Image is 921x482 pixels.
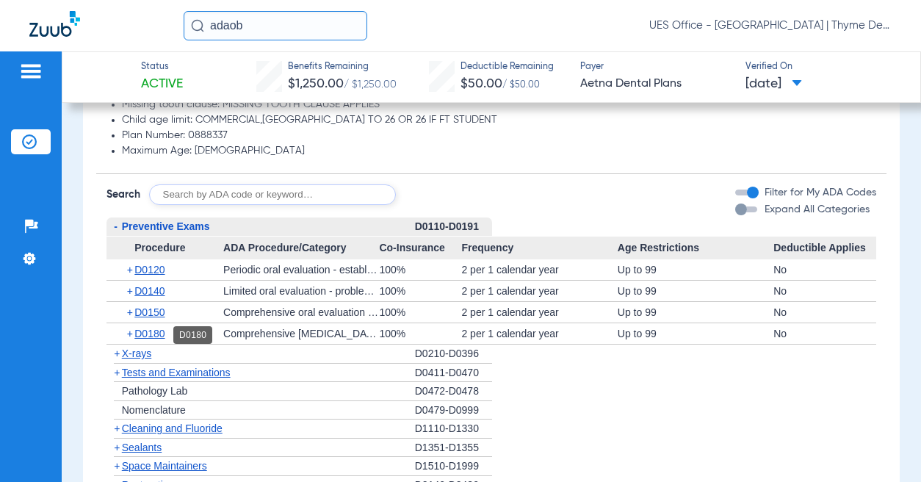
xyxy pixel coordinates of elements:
[745,75,802,93] span: [DATE]
[502,81,540,90] span: / $50.00
[415,382,492,401] div: D0472-D0478
[461,281,617,301] div: 2 per 1 calendar year
[461,323,617,344] div: 2 per 1 calendar year
[191,19,204,32] img: Search Icon
[134,306,165,318] span: D0150
[288,61,397,74] span: Benefits Remaining
[344,79,397,90] span: / $1,250.00
[127,259,135,280] span: +
[415,345,492,364] div: D0210-D0396
[618,281,773,301] div: Up to 99
[773,323,876,344] div: No
[415,457,492,476] div: D1510-D1999
[415,439,492,458] div: D1351-D1355
[149,184,396,205] input: Search by ADA code or keyword…
[122,114,877,127] li: Child age limit: COMMERCIAL,[GEOGRAPHIC_DATA] TO 26 OR 26 IF FT STUDENT
[122,129,877,143] li: Plan Number: 0888337
[618,237,773,260] span: Age Restrictions
[122,145,877,158] li: Maximum Age: [DEMOGRAPHIC_DATA]
[223,281,379,301] div: Limited oral evaluation - problem focused
[773,259,876,280] div: No
[773,302,876,323] div: No
[223,302,379,323] div: Comprehensive oral evaluation - new or established patient
[618,323,773,344] div: Up to 99
[134,264,165,276] span: D0120
[127,302,135,323] span: +
[415,217,492,237] div: D0110-D0191
[379,259,461,280] div: 100%
[773,237,876,260] span: Deductible Applies
[223,259,379,280] div: Periodic oral evaluation - established patient
[114,460,120,472] span: +
[184,11,367,40] input: Search for patients
[773,281,876,301] div: No
[122,220,210,232] span: Preventive Exams
[460,77,502,90] span: $50.00
[114,220,118,232] span: -
[19,62,43,80] img: hamburger-icon
[288,77,344,90] span: $1,250.00
[415,364,492,383] div: D0411-D0470
[461,302,617,323] div: 2 per 1 calendar year
[134,285,165,297] span: D0140
[649,18,892,33] span: UES Office - [GEOGRAPHIC_DATA] | Thyme Dental Care
[114,348,120,359] span: +
[223,323,379,344] div: Comprehensive [MEDICAL_DATA] evaluation - new or established patient
[618,259,773,280] div: Up to 99
[461,259,617,280] div: 2 per 1 calendar year
[122,385,188,397] span: Pathology Lab
[223,237,379,260] span: ADA Procedure/Category
[618,302,773,323] div: Up to 99
[122,442,162,453] span: Sealants
[379,237,461,260] span: Co-Insurance
[127,281,135,301] span: +
[173,326,212,344] div: D0180
[122,460,207,472] span: Space Maintainers
[134,328,165,339] span: D0180
[106,237,223,260] span: Procedure
[765,204,870,215] span: Expand All Categories
[122,404,186,416] span: Nomenclature
[379,281,461,301] div: 100%
[114,422,120,434] span: +
[415,401,492,420] div: D0479-D0999
[379,302,461,323] div: 100%
[141,61,183,74] span: Status
[122,422,223,434] span: Cleaning and Fluoride
[106,187,140,202] span: Search
[122,367,231,378] span: Tests and Examinations
[762,185,876,201] label: Filter for My ADA Codes
[580,75,732,93] span: Aetna Dental Plans
[122,348,151,359] span: X-rays
[141,75,183,93] span: Active
[461,237,617,260] span: Frequency
[127,323,135,344] span: +
[379,323,461,344] div: 100%
[415,420,492,439] div: D1110-D1330
[122,98,877,112] li: Missing tooth clause: MISSING TOOTH CLAUSE APPLIES
[745,61,897,74] span: Verified On
[580,61,732,74] span: Payer
[114,442,120,453] span: +
[460,61,554,74] span: Deductible Remaining
[114,367,120,378] span: +
[848,411,921,482] iframe: Chat Widget
[29,11,80,37] img: Zuub Logo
